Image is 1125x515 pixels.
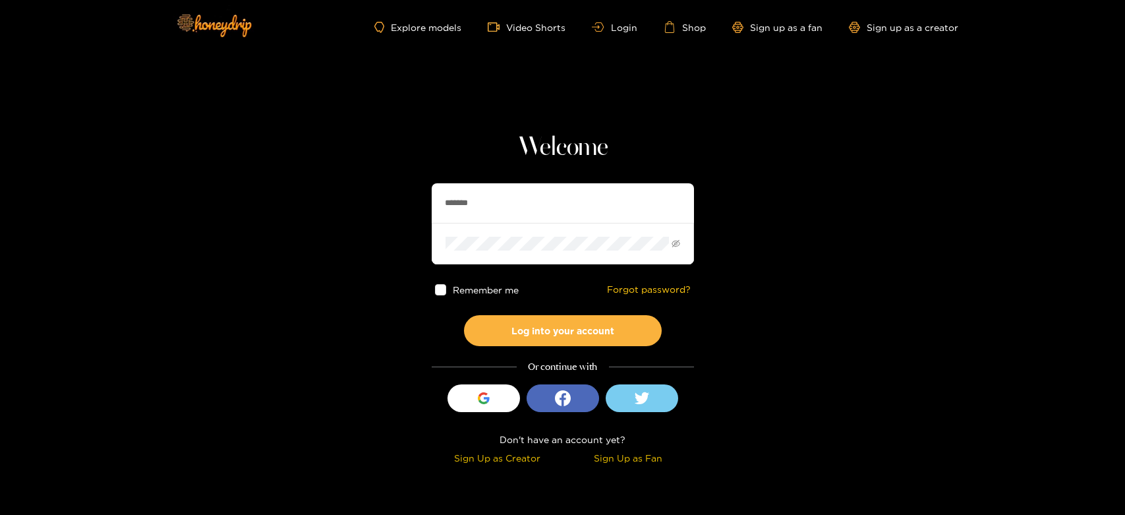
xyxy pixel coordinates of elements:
span: video-camera [488,21,506,33]
a: Login [592,22,637,32]
a: Sign up as a fan [732,22,822,33]
div: Sign Up as Fan [566,450,691,466]
a: Shop [664,21,706,33]
button: Log into your account [464,315,662,346]
a: Explore models [374,22,461,33]
a: Forgot password? [607,284,691,295]
h1: Welcome [432,132,694,164]
span: Remember me [452,285,518,295]
div: Sign Up as Creator [435,450,560,466]
a: Sign up as a creator [849,22,958,33]
span: eye-invisible [672,239,680,248]
a: Video Shorts [488,21,565,33]
div: Don't have an account yet? [432,432,694,447]
div: Or continue with [432,359,694,375]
